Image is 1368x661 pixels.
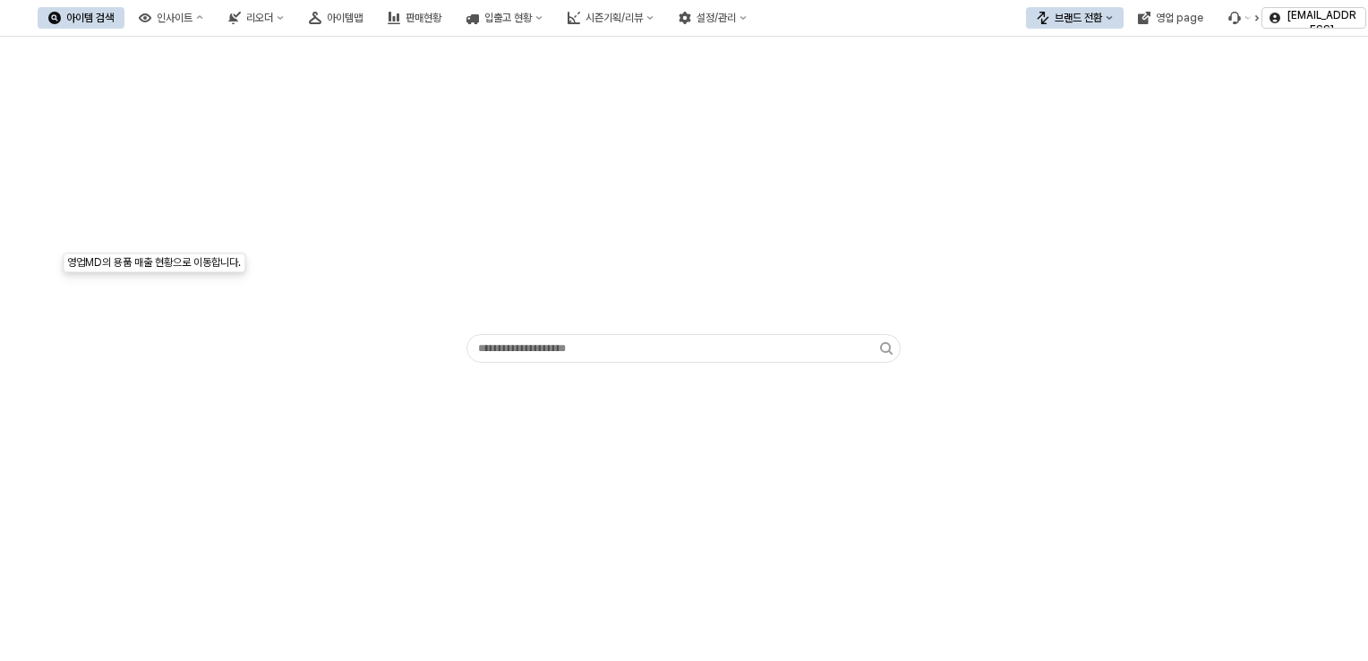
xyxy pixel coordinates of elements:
button: 영업 page [1127,7,1214,29]
p: [EMAIL_ADDRESS] [1286,8,1358,37]
button: 설정/관리 [668,7,757,29]
div: 리오더 [246,12,273,24]
div: 판매현황 [406,12,441,24]
div: 영업 page [1156,12,1203,24]
div: 시즌기획/리뷰 [586,12,643,24]
button: 시즌기획/리뷰 [557,7,664,29]
button: 아이템맵 [298,7,373,29]
button: 아이템 검색 [38,7,124,29]
button: 브랜드 전환 [1026,7,1124,29]
div: 설정/관리 [697,12,736,24]
div: 아이템맵 [327,12,363,24]
div: 입출고 현황 [484,12,532,24]
button: 리오더 [218,7,295,29]
button: [EMAIL_ADDRESS] [1261,7,1366,29]
button: 판매현황 [377,7,452,29]
button: 인사이트 [128,7,214,29]
button: 입출고 현황 [456,7,553,29]
div: 브랜드 전환 [1055,12,1102,24]
div: 아이템 검색 [66,12,114,24]
div: 인사이트 [157,12,192,24]
div: Menu item 6 [1218,7,1262,29]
